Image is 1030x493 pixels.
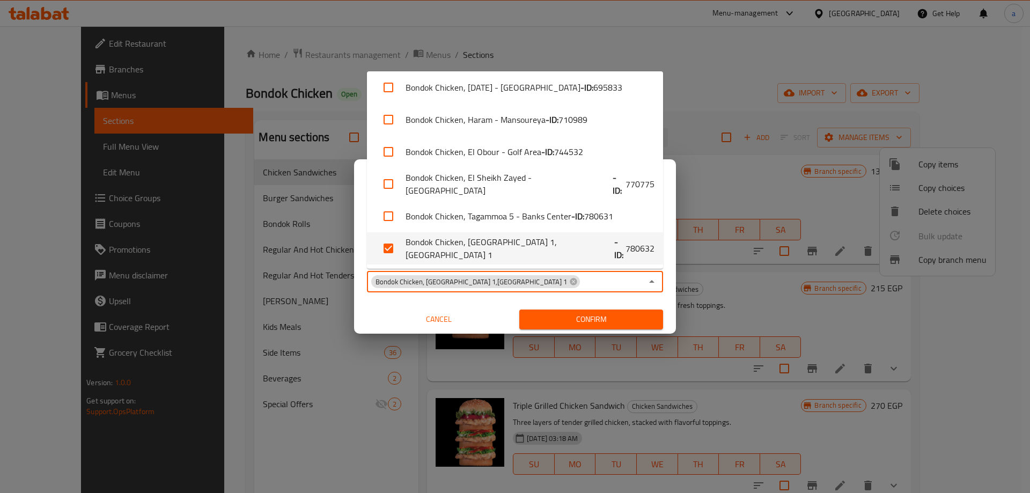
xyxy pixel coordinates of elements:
li: Bondok Chicken, El Obour - Golf Area [367,136,663,168]
button: Cancel [367,310,511,329]
b: - ID: [541,145,554,158]
li: Bondok Chicken, [DATE] - [GEOGRAPHIC_DATA] [367,71,663,104]
span: 780631 [584,210,613,223]
span: 780632 [626,242,654,255]
b: - ID: [546,113,558,126]
b: - ID: [613,171,626,197]
button: Confirm [519,310,663,329]
li: Bondok Chicken, [GEOGRAPHIC_DATA] 1,[GEOGRAPHIC_DATA] 1 [367,232,663,264]
span: Bondok Chicken, [GEOGRAPHIC_DATA] 1,[GEOGRAPHIC_DATA] 1 [371,277,571,287]
span: Confirm [528,313,654,326]
b: - ID: [614,236,626,261]
b: - ID: [580,81,593,94]
span: Cancel [371,313,506,326]
li: Bondok Chicken, Haram - Mansoureya [367,104,663,136]
b: - ID: [571,210,584,223]
span: 744532 [554,145,583,158]
span: 710989 [558,113,587,126]
li: Bondok Chicken, El Sheikh Zayed - [GEOGRAPHIC_DATA] [367,168,663,200]
button: Close [644,274,659,289]
span: 770775 [626,178,654,190]
div: Bondok Chicken, [GEOGRAPHIC_DATA] 1,[GEOGRAPHIC_DATA] 1 [371,275,580,288]
span: 695833 [593,81,622,94]
li: Bondok Chicken, Tagammoa 5 - Banks Center [367,200,663,232]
